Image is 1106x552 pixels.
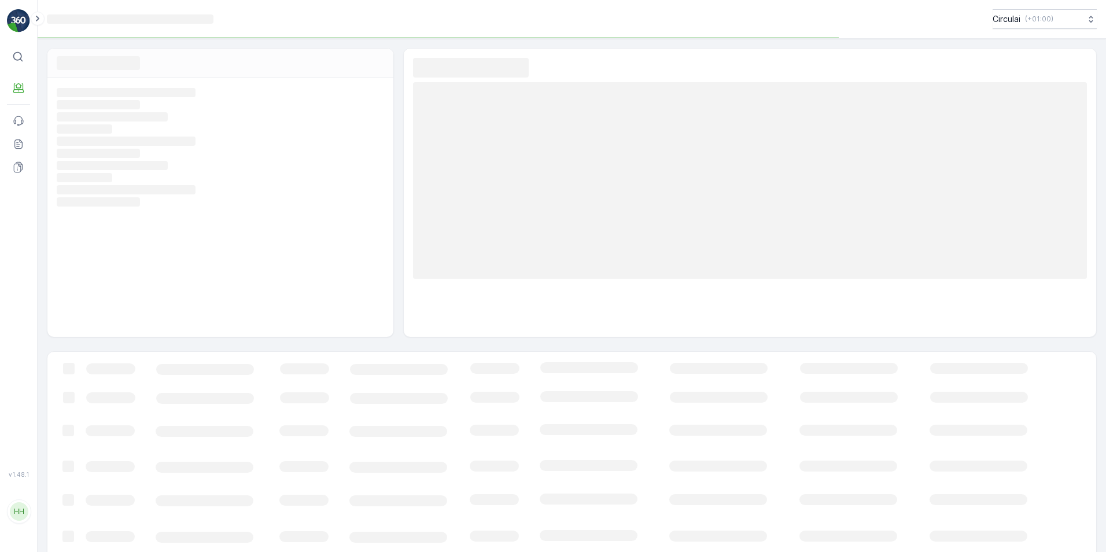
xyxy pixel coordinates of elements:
button: HH [7,480,30,543]
button: Circulai(+01:00) [993,9,1097,29]
img: logo [7,9,30,32]
p: ( +01:00 ) [1025,14,1053,24]
span: v 1.48.1 [7,471,30,478]
div: HH [10,502,28,521]
p: Circulai [993,13,1020,25]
